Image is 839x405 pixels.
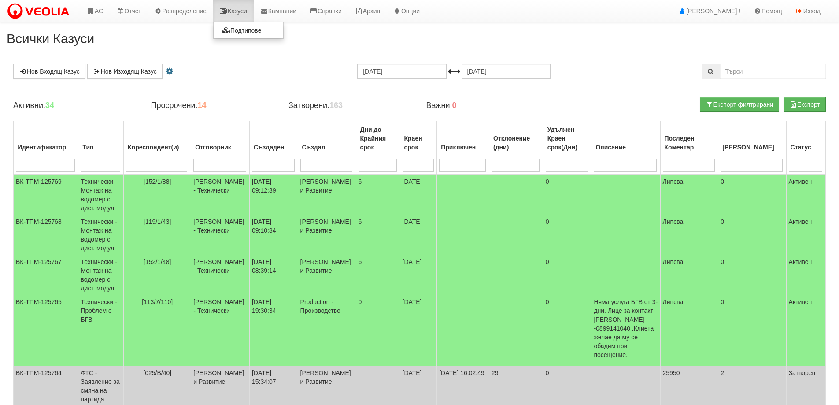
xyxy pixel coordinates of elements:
td: 0 [543,255,591,295]
div: Краен срок [403,132,435,153]
td: [PERSON_NAME] и Развитие [298,175,356,215]
div: Идентификатор [16,141,76,153]
input: Търсене по Идентификатор, Бл/Вх/Ап, Тип, Описание, Моб. Номер, Имейл, Файл, Коментар, [720,64,826,79]
span: 6 [359,178,362,185]
td: [PERSON_NAME] - Технически [191,255,250,295]
td: Активен [786,255,825,295]
th: Дни до Крайния срок: No sort applied, activate to apply an ascending sort [356,121,400,156]
th: Описание: No sort applied, activate to apply an ascending sort [591,121,660,156]
h2: Всички Казуси [7,31,832,46]
h4: Активни: [13,101,137,110]
td: [PERSON_NAME] - Технически [191,215,250,255]
b: 14 [197,101,206,110]
th: Създал: No sort applied, activate to apply an ascending sort [298,121,356,156]
span: 25950 [663,369,680,376]
th: Приключен: No sort applied, activate to apply an ascending sort [437,121,489,156]
h4: Затворени: [288,101,413,110]
th: Кореспондент(и): No sort applied, activate to apply an ascending sort [124,121,191,156]
button: Експорт филтрирани [700,97,779,112]
b: 0 [452,101,457,110]
h4: Важни: [426,101,550,110]
span: [025/В/40] [143,369,171,376]
th: Брой Файлове: No sort applied, activate to apply an ascending sort [718,121,786,156]
td: 0 [543,175,591,215]
th: Последен Коментар: No sort applied, activate to apply an ascending sort [660,121,718,156]
div: Тип [81,141,121,153]
td: ВК-ТПМ-125768 [14,215,78,255]
span: Липсва [663,218,684,225]
td: Активен [786,215,825,255]
td: 0 [718,215,786,255]
span: [152/1/48] [144,258,171,265]
img: VeoliaLogo.png [7,2,74,21]
th: Тип: No sort applied, activate to apply an ascending sort [78,121,124,156]
td: Активен [786,175,825,215]
td: Технически - Монтаж на водомер с дист. модул [78,215,124,255]
button: Експорт [784,97,826,112]
td: 0 [718,295,786,366]
td: Технически - Проблем с БГВ [78,295,124,366]
span: [113/7/110] [142,298,173,305]
span: [152/1/88] [144,178,171,185]
th: Статус: No sort applied, activate to apply an ascending sort [786,121,825,156]
div: Статус [789,141,823,153]
td: [PERSON_NAME] - Технически [191,295,250,366]
span: Липсва [663,258,684,265]
div: Последен Коментар [663,132,716,153]
td: [DATE] 19:30:34 [250,295,298,366]
td: [DATE] [400,175,437,215]
div: Дни до Крайния срок [359,123,398,153]
div: Приключен [439,141,487,153]
td: [DATE] [400,255,437,295]
div: Кореспондент(и) [126,141,188,153]
td: [PERSON_NAME] - Технически [191,175,250,215]
th: Идентификатор: No sort applied, activate to apply an ascending sort [14,121,78,156]
td: 0 [718,255,786,295]
td: ВК-ТПМ-125765 [14,295,78,366]
a: Нов Входящ Казус [13,64,85,79]
td: ВК-ТПМ-125767 [14,255,78,295]
div: Отговорник [193,141,247,153]
td: [DATE] 08:39:14 [250,255,298,295]
p: Няма услуга БГВ от 3- дни. Лице за контакт [PERSON_NAME] -0899141040 .Клиета желае да му се обади... [594,297,658,359]
th: Краен срок: No sort applied, activate to apply an ascending sort [400,121,437,156]
div: Създаден [252,141,296,153]
td: [DATE] [400,295,437,366]
td: Активен [786,295,825,366]
div: Удължен Краен срок(Дни) [546,123,589,153]
span: 6 [359,258,362,265]
div: Създал [300,141,354,153]
td: Технически - Монтаж на водомер с дист. модул [78,175,124,215]
td: [DATE] 09:10:34 [250,215,298,255]
span: Липсва [663,178,684,185]
td: [PERSON_NAME] и Развитие [298,255,356,295]
th: Удължен Краен срок(Дни): No sort applied, activate to apply an ascending sort [543,121,591,156]
i: Настройки [164,68,175,74]
td: 0 [718,175,786,215]
a: Подтипове [214,25,283,36]
td: 0 [543,295,591,366]
a: Нов Изходящ Казус [87,64,163,79]
td: [DATE] 09:12:39 [250,175,298,215]
span: [119/1/43] [144,218,171,225]
td: [DATE] [400,215,437,255]
b: 163 [329,101,343,110]
td: ВК-ТПМ-125769 [14,175,78,215]
b: 34 [45,101,54,110]
div: Описание [594,141,658,153]
span: Липсва [663,298,684,305]
td: Технически - Монтаж на водомер с дист. модул [78,255,124,295]
td: Production - Производство [298,295,356,366]
h4: Просрочени: [151,101,275,110]
div: [PERSON_NAME] [721,141,784,153]
span: 0 [359,298,362,305]
th: Отговорник: No sort applied, activate to apply an ascending sort [191,121,250,156]
th: Отклонение (дни): No sort applied, activate to apply an ascending sort [489,121,543,156]
span: 6 [359,218,362,225]
th: Създаден: No sort applied, activate to apply an ascending sort [250,121,298,156]
td: 0 [543,215,591,255]
div: Отклонение (дни) [492,132,541,153]
td: [PERSON_NAME] и Развитие [298,215,356,255]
